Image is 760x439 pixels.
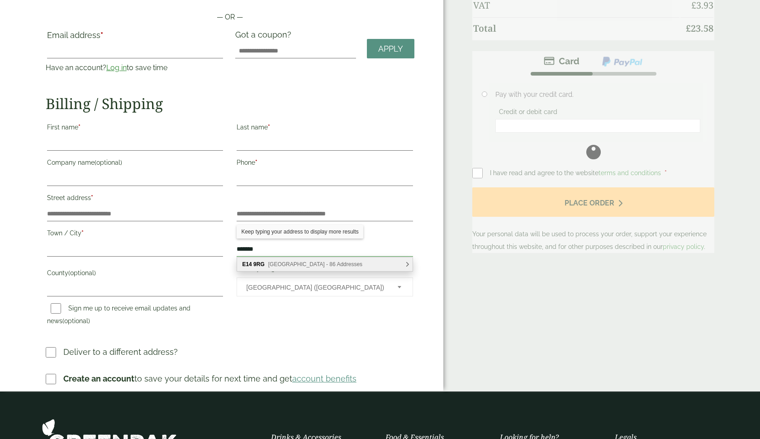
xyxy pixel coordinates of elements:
[246,278,385,297] span: United Kingdom (UK)
[63,372,356,385] p: to save your details for next time and get
[63,374,134,383] strong: Create an account
[46,95,414,112] h2: Billing / Shipping
[47,227,223,242] label: Town / City
[46,12,414,23] p: — OR —
[292,374,356,383] a: account benefits
[106,63,127,72] a: Log in
[237,225,363,239] div: Keep typing your address to display more results
[47,31,223,44] label: Email address
[47,156,223,172] label: Company name
[253,261,265,267] b: 9RG
[255,159,257,166] abbr: required
[378,44,403,54] span: Apply
[95,159,122,166] span: (optional)
[47,305,190,327] label: Sign me up to receive email updates and news
[51,303,61,314] input: Sign me up to receive email updates and news(optional)
[100,30,103,40] abbr: required
[47,191,223,207] label: Street address
[68,269,96,277] span: (optional)
[91,194,93,201] abbr: required
[62,317,90,324] span: (optional)
[268,124,270,131] abbr: required
[367,39,414,58] a: Apply
[47,121,223,136] label: First name
[46,62,225,73] p: Have an account? to save time
[237,258,413,271] div: E14 9RG
[78,124,81,131] abbr: required
[237,156,413,172] label: Phone
[242,261,252,267] b: E14
[235,30,295,44] label: Got a coupon?
[63,346,178,358] p: Deliver to a different address?
[81,229,84,237] abbr: required
[268,261,362,267] span: [GEOGRAPHIC_DATA] - 86 Addresses
[237,277,413,296] span: Country/Region
[237,121,413,136] label: Last name
[47,267,223,282] label: County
